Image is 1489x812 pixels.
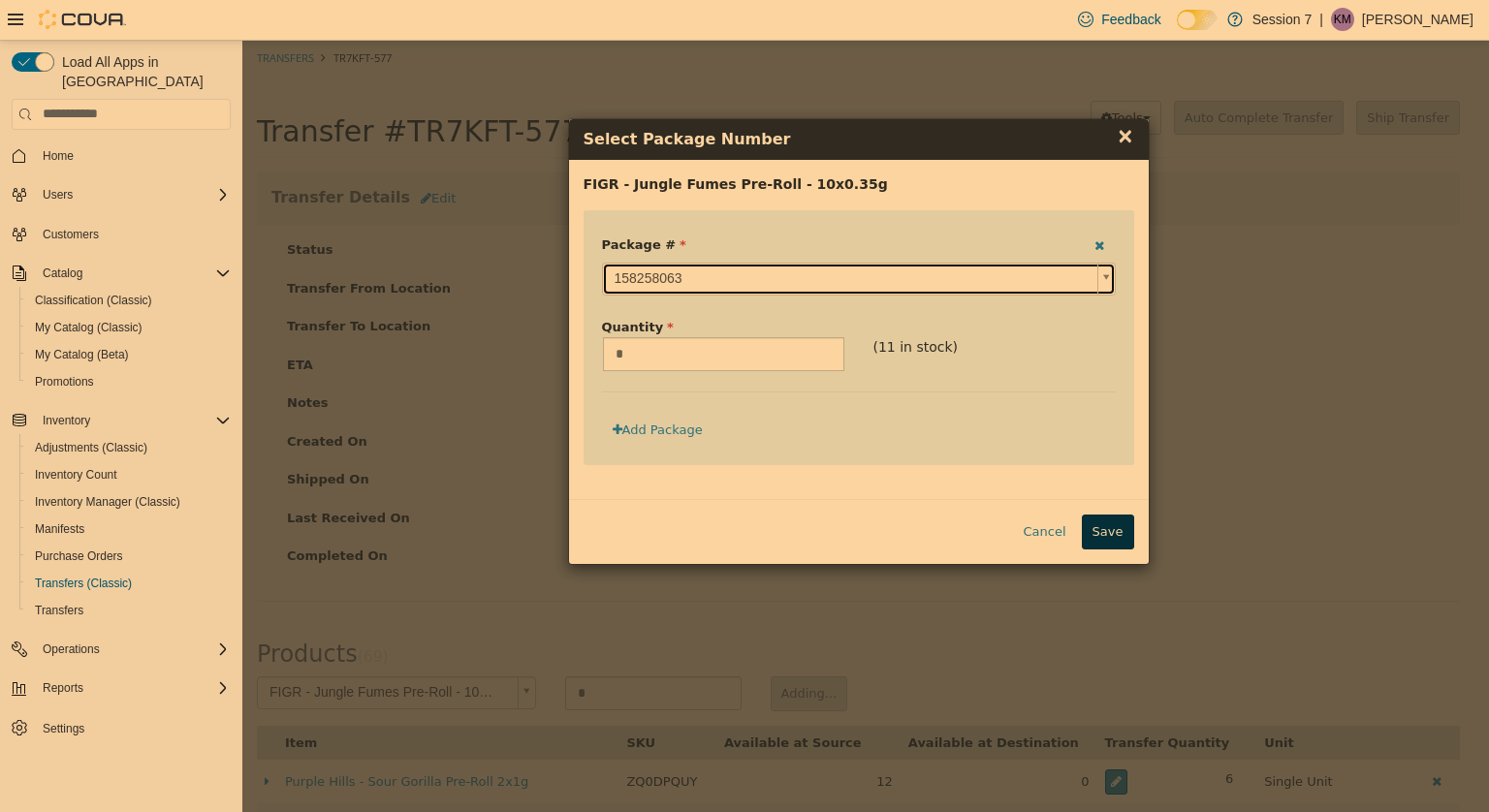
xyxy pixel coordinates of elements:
[1101,10,1160,29] span: Feedback
[35,440,147,455] span: Adjustments (Classic)
[35,467,117,483] span: Inventory Count
[27,599,231,622] span: Transfers
[27,572,231,595] span: Transfers (Classic)
[631,297,873,317] p: (11 in stock)
[35,715,231,739] span: Settings
[4,181,238,208] button: Users
[43,227,99,242] span: Customers
[35,603,83,618] span: Transfers
[4,674,238,702] button: Reports
[54,52,231,91] span: Load All Apps in [GEOGRAPHIC_DATA]
[4,220,238,248] button: Customers
[27,343,231,366] span: My Catalog (Beta)
[27,517,92,541] a: Manifests
[35,293,152,308] span: Classification (Classic)
[27,316,150,339] a: My Catalog (Classic)
[35,183,80,206] button: Users
[360,197,444,211] span: Package #
[19,597,238,624] button: Transfers
[4,141,238,170] button: Home
[35,347,129,362] span: My Catalog (Beta)
[35,638,231,661] span: Operations
[39,10,126,29] img: Cova
[242,41,1489,812] iframe: To enrich screen reader interactions, please activate Accessibility in Grammarly extension settings
[35,320,143,335] span: My Catalog (Classic)
[35,143,231,168] span: Home
[43,641,100,657] span: Operations
[35,638,108,661] button: Operations
[19,461,238,488] button: Inventory Count
[27,289,231,312] span: Classification (Classic)
[27,545,131,568] a: Purchase Orders
[35,521,84,537] span: Manifests
[35,183,231,206] span: Users
[35,717,92,740] a: Settings
[1331,8,1354,31] div: Kate McCarthy
[4,713,238,741] button: Settings
[12,134,231,793] nav: Complex example
[27,463,231,486] span: Inventory Count
[35,222,231,246] span: Customers
[19,488,238,515] button: Inventory Manager (Classic)
[27,545,231,568] span: Purchase Orders
[27,343,137,366] a: My Catalog (Beta)
[35,676,231,700] span: Reports
[361,223,847,254] span: 158258063
[35,676,91,700] button: Reports
[43,265,82,281] span: Catalog
[840,474,892,509] button: Save
[19,434,238,461] button: Adjustments (Classic)
[4,407,238,434] button: Inventory
[19,314,238,341] button: My Catalog (Classic)
[43,721,84,736] span: Settings
[35,548,123,564] span: Purchase Orders
[1362,8,1473,31] p: [PERSON_NAME]
[341,87,892,110] h4: Select Package Number
[341,134,646,154] label: FIGR - Jungle Fumes Pre-Roll - 10x0.35g
[27,289,160,312] a: Classification (Classic)
[27,436,155,459] a: Adjustments (Classic)
[1319,8,1323,31] p: |
[4,260,238,287] button: Catalog
[19,543,238,570] button: Purchase Orders
[19,368,238,395] button: Promotions
[43,148,74,164] span: Home
[27,517,231,541] span: Manifests
[35,374,94,390] span: Promotions
[19,287,238,314] button: Classification (Classic)
[43,187,73,203] span: Users
[27,572,140,595] a: Transfers (Classic)
[43,680,83,696] span: Reports
[360,372,471,407] button: Add Package
[19,341,238,368] button: My Catalog (Beta)
[27,463,125,486] a: Inventory Count
[27,370,231,393] span: Promotions
[35,262,90,285] button: Catalog
[4,636,238,663] button: Operations
[19,515,238,543] button: Manifests
[27,370,102,393] a: Promotions
[1252,8,1312,31] p: Session 7
[35,494,180,510] span: Inventory Manager (Classic)
[27,316,231,339] span: My Catalog (Classic)
[43,413,90,428] span: Inventory
[771,474,835,509] button: Cancel
[27,436,231,459] span: Adjustments (Classic)
[1334,8,1351,31] span: KM
[874,83,892,107] span: ×
[27,490,188,514] a: Inventory Manager (Classic)
[360,279,431,294] span: Quantity
[27,490,231,514] span: Inventory Manager (Classic)
[35,223,107,246] a: Customers
[35,409,231,432] span: Inventory
[35,144,81,168] a: Home
[35,409,98,432] button: Inventory
[35,576,132,591] span: Transfers (Classic)
[1177,10,1218,30] input: Dark Mode
[19,570,238,597] button: Transfers (Classic)
[35,262,231,285] span: Catalog
[27,599,91,622] a: Transfers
